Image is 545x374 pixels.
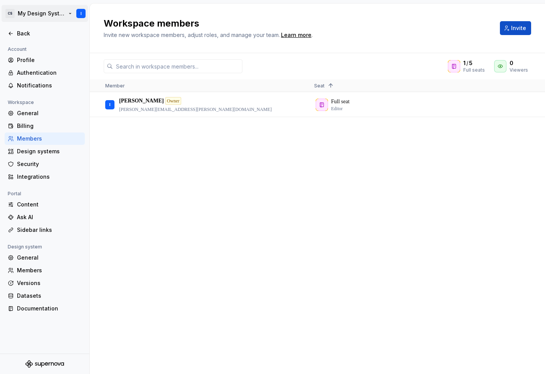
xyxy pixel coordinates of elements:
div: I [81,10,82,17]
span: 5 [469,59,473,67]
span: 0 [510,59,513,67]
div: Authentication [17,69,82,77]
button: CSMy Design SystemI [2,5,88,22]
a: Members [5,132,85,145]
p: [PERSON_NAME] [119,97,164,105]
h2: Workspace members [104,17,491,30]
a: Content [5,198,85,211]
div: Notifications [17,82,82,89]
a: Security [5,158,85,170]
a: General [5,252,85,264]
span: Invite [511,24,526,32]
span: . [280,32,313,38]
div: Portal [5,189,24,198]
div: Full seats [463,67,485,73]
input: Search in workspace members... [113,59,242,73]
a: Ask AI [5,211,85,223]
div: Members [17,267,82,274]
button: Invite [500,21,531,35]
div: Ask AI [17,213,82,221]
span: Invite new workspace members, adjust roles, and manage your team. [104,32,280,38]
p: [PERSON_NAME][EMAIL_ADDRESS][PERSON_NAME][DOMAIN_NAME] [119,106,272,112]
div: Integrations [17,173,82,181]
span: Member [105,83,125,89]
div: Account [5,45,30,54]
span: 1 [463,59,466,67]
div: General [17,254,82,262]
div: General [17,109,82,117]
div: Documentation [17,305,82,312]
div: Profile [17,56,82,64]
div: Workspace [5,98,37,107]
a: Versions [5,277,85,289]
a: Billing [5,120,85,132]
a: Learn more [281,31,311,39]
div: Viewers [510,67,528,73]
a: General [5,107,85,119]
div: Versions [17,279,82,287]
a: Members [5,264,85,277]
a: Sidebar links [5,224,85,236]
div: / [463,59,485,67]
div: Design system [5,242,45,252]
div: Security [17,160,82,168]
div: My Design System [18,10,67,17]
svg: Supernova Logo [25,360,64,368]
a: Back [5,27,85,40]
div: Back [17,30,82,37]
a: Integrations [5,171,85,183]
div: Sidebar links [17,226,82,234]
span: Seat [314,83,325,89]
div: Datasets [17,292,82,300]
div: Owner [165,97,181,105]
a: Design systems [5,145,85,158]
a: Notifications [5,79,85,92]
div: CS [5,9,15,18]
a: Documentation [5,302,85,315]
a: Authentication [5,67,85,79]
div: Members [17,135,82,143]
a: Datasets [5,290,85,302]
div: I [109,97,111,112]
div: Billing [17,122,82,130]
div: Design systems [17,148,82,155]
a: Profile [5,54,85,66]
div: Content [17,201,82,208]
